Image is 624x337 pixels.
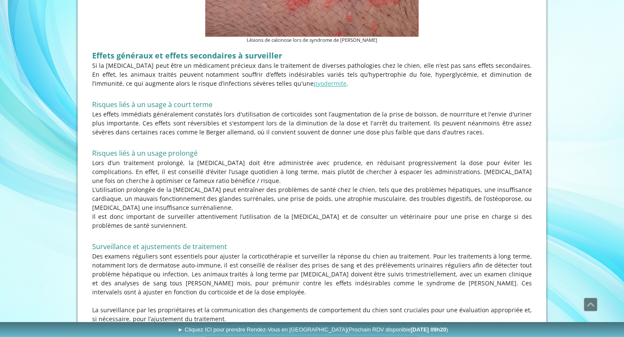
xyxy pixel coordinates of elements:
[92,158,532,185] p: Lors d’un traitement prolongé, la [MEDICAL_DATA] doit être administrée avec prudence, en réduisan...
[92,252,532,296] p: Des examens réguliers sont essentiels pour ajuster la corticothérapie et surveiller la réponse du...
[347,326,448,333] span: (Prochain RDV disponible )
[92,242,227,251] span: Surveillance et ajustements de traitement
[92,50,282,61] span: Effets généraux et effets secondaires à surveiller
[411,326,446,333] b: [DATE] 09h20
[92,185,532,212] p: L’utilisation prolongée de la [MEDICAL_DATA] peut entraîner des problèmes de santé chez le chien,...
[92,148,198,158] span: Risques liés à un usage prolongé
[92,110,532,137] p: Les effets immédiats généralement constatés lors d'utilisation de corticoïdes sont l’augmentation...
[92,305,532,323] p: La surveillance par les propriétaires et la communication des changements de comportement du chie...
[92,100,213,109] span: Risques liés à un usage à court terme
[314,79,347,87] a: pyodermite
[92,61,532,88] p: Si la [MEDICAL_DATA] peut être un médicament précieux dans le traitement de diverses pathologies ...
[584,298,598,311] a: Défiler vers le haut
[178,326,448,333] span: ► Cliquez ICI pour prendre Rendez-Vous en [GEOGRAPHIC_DATA]
[92,212,532,230] p: Il est donc important de surveiller attentivement l’utilisation de la [MEDICAL_DATA] et de consul...
[205,37,419,44] figcaption: Lésions de calcinose lors de syndrome de [PERSON_NAME]
[584,298,597,311] span: Défiler vers le haut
